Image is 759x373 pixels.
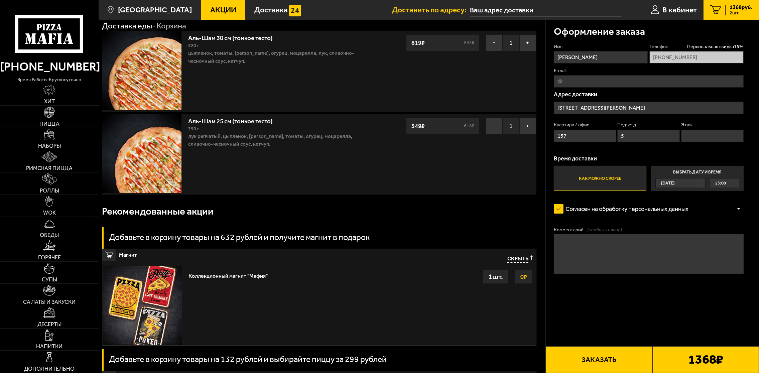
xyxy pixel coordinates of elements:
h3: Добавьте в корзину товары на 632 рублей и получите магнит в подарок [109,233,370,242]
a: Аль-Шам 25 см (тонкое тесто) [188,115,281,125]
h3: Рекомендованные акции [102,207,214,217]
input: +7 ( [649,51,744,64]
label: Как можно скорее [554,166,646,191]
a: Коллекционный магнит "Мафия"0₽1шт. [102,266,536,345]
label: E-mail [554,68,744,74]
label: Квартира / офис [554,122,616,128]
button: − [486,118,503,134]
span: Дополнительно [24,366,75,372]
a: Доставка еды- [102,21,155,30]
b: 1368 ₽ [688,353,723,366]
label: Имя [554,43,648,50]
span: 1 [503,34,519,51]
span: 23:00 [715,178,726,188]
p: Время доставки [554,156,744,162]
span: Римская пицца [26,165,73,171]
div: Корзина [156,21,186,31]
strong: 0 ₽ [519,270,529,283]
span: Супы [42,277,57,282]
span: Салаты и закуски [23,299,76,305]
button: Заказать [545,346,652,373]
span: 1368 руб. [730,5,752,10]
span: Наборы [38,143,61,149]
input: @ [554,75,744,88]
button: + [519,34,536,51]
span: Горячее [38,255,61,260]
span: 390 г [188,126,199,132]
a: Аль-Шам 30 см (тонкое тесто) [188,32,281,42]
span: [GEOGRAPHIC_DATA] [118,6,192,14]
span: Хит [44,99,55,104]
span: 1 [503,118,519,134]
button: − [486,34,503,51]
input: Ваш адрес доставки [470,4,622,16]
span: Доставить по адресу: [392,6,470,14]
s: 618 ₽ [463,124,476,128]
label: Комментарий [554,227,744,233]
img: 15daf4d41897b9f0e9f617042186c801.svg [289,5,301,16]
span: Скрыть [507,255,528,263]
p: лук репчатый, цыпленок, [PERSON_NAME], томаты, огурец, моцарелла, сливочно-чесночный соус, кетчуп. [188,133,376,148]
label: Телефон [649,43,744,50]
span: WOK [43,210,56,216]
span: Роллы [40,188,59,194]
h3: Оформление заказа [554,27,645,37]
input: Имя [554,51,648,64]
div: 1 шт. [483,269,508,284]
label: Подъезд [617,122,680,128]
span: Пицца [39,121,59,127]
span: Персональная скидка 15 % [687,43,744,50]
span: Обеды [40,232,59,238]
div: Коллекционный магнит "Мафия" [188,269,268,279]
span: 2 шт. [730,11,752,15]
s: 895 ₽ [463,40,476,45]
p: Адрес доставки [554,92,744,98]
span: Магнит [119,249,379,258]
span: Акции [210,6,236,14]
p: цыпленок, томаты, [PERSON_NAME], огурец, моцарелла, лук, сливочно-чесночный соус, кетчуп. [188,49,376,65]
label: Выбрать дату и время [651,166,744,191]
label: Этаж [681,122,744,128]
label: Согласен на обработку персональных данных [554,201,697,217]
span: Здоровцева, 27, к.2, п.5, кв.157 [470,4,622,16]
span: В кабинет [662,6,697,14]
h3: Добавьте в корзину товары на 132 рублей и выбирайте пиццу за 299 рублей [109,355,387,364]
strong: 549 ₽ [410,120,426,132]
button: Скрыть [507,255,533,263]
button: + [519,118,536,134]
span: (необязательно) [587,227,622,233]
span: Напитки [36,344,62,349]
span: Доставка [254,6,288,14]
span: [DATE] [661,178,674,188]
span: Десерты [37,322,61,327]
strong: 819 ₽ [410,36,426,49]
span: 520 г [188,43,199,48]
